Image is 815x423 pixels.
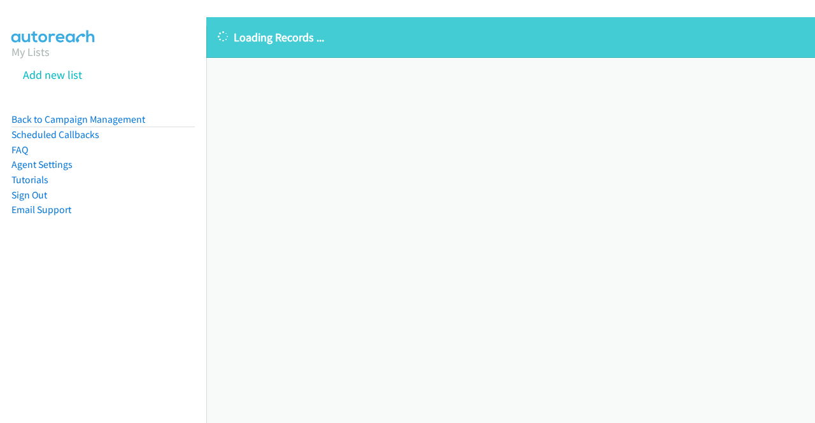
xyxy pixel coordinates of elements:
a: Email Support [11,204,71,216]
a: Agent Settings [11,158,73,170]
a: Back to Campaign Management [11,113,145,125]
a: Add new list [23,67,82,82]
a: My Lists [11,45,50,59]
a: Scheduled Callbacks [11,128,99,141]
a: Sign Out [11,189,47,201]
p: Loading Records ... [218,29,804,46]
a: Tutorials [11,174,48,186]
a: FAQ [11,144,28,156]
